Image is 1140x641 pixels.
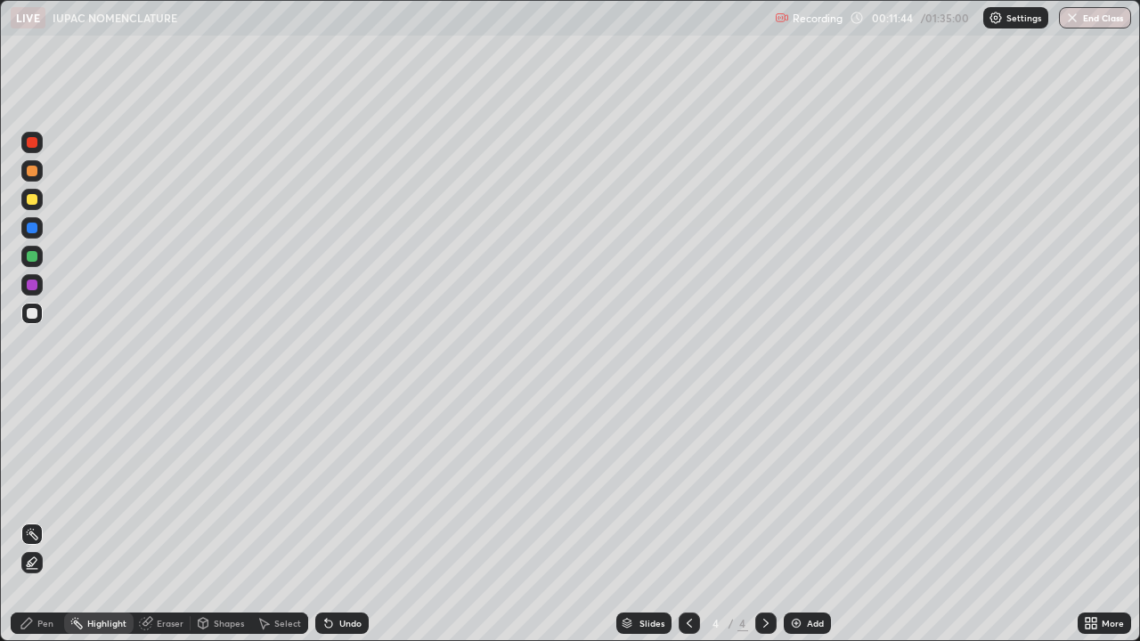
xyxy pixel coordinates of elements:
div: Slides [639,619,664,628]
div: Pen [37,619,53,628]
p: LIVE [16,11,40,25]
img: recording.375f2c34.svg [775,11,789,25]
div: Undo [339,619,362,628]
img: add-slide-button [789,616,803,630]
img: class-settings-icons [989,11,1003,25]
div: More [1102,619,1124,628]
p: Settings [1006,13,1041,22]
div: 4 [707,618,725,629]
div: Select [274,619,301,628]
div: / [729,618,734,629]
div: 4 [737,615,748,631]
div: Add [807,619,824,628]
div: Eraser [157,619,183,628]
button: End Class [1059,7,1131,28]
p: IUPAC NOMENCLATURE [53,11,177,25]
p: Recording [793,12,843,25]
div: Highlight [87,619,126,628]
img: end-class-cross [1065,11,1079,25]
div: Shapes [214,619,244,628]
